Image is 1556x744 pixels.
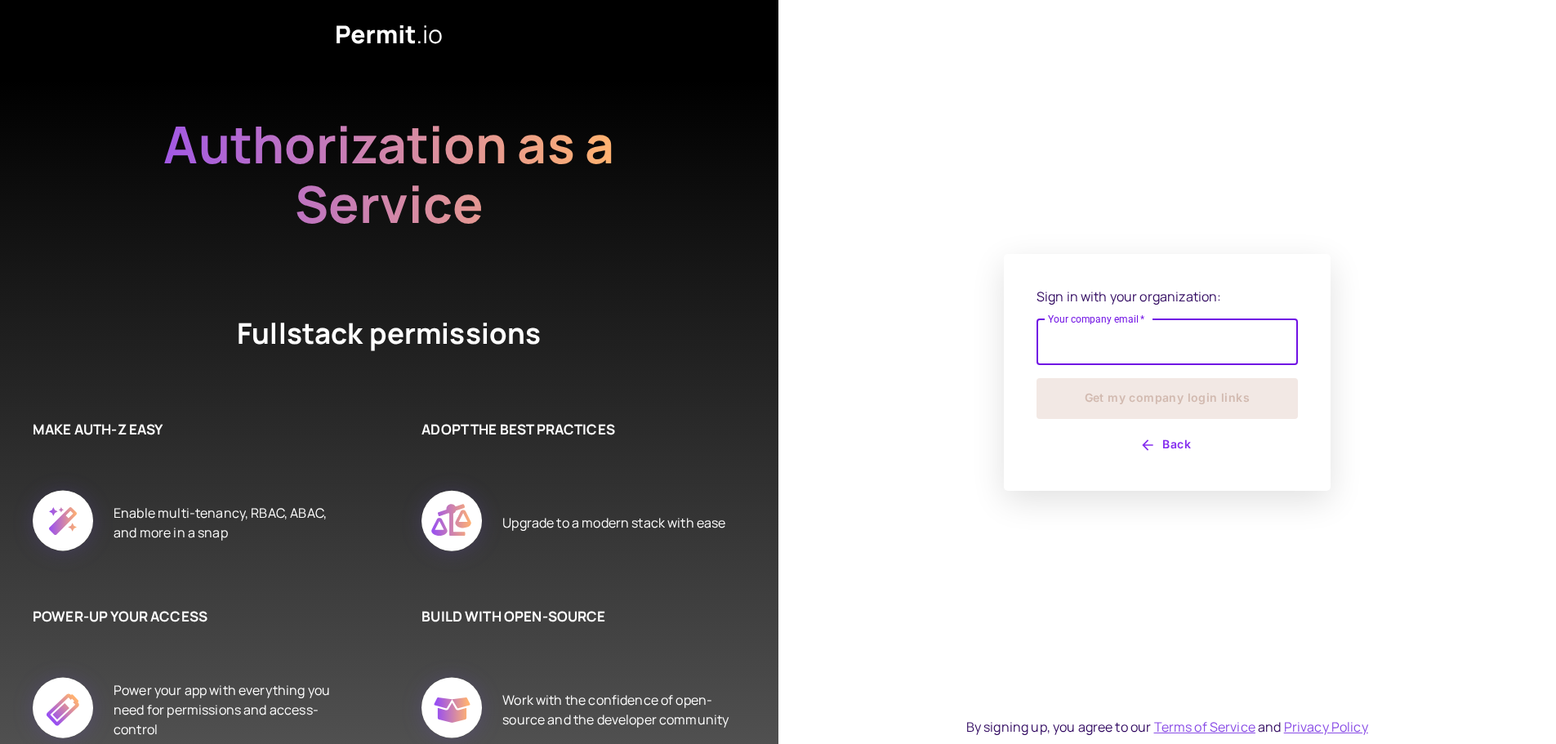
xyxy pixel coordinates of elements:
button: Get my company login links [1037,378,1298,419]
h4: Fullstack permissions [176,314,601,354]
h6: BUILD WITH OPEN-SOURCE [421,606,729,627]
div: By signing up, you agree to our and [966,717,1368,737]
label: Your company email [1048,312,1145,326]
h6: POWER-UP YOUR ACCESS [33,606,340,627]
a: Terms of Service [1154,718,1255,736]
button: Back [1037,432,1298,458]
h2: Authorization as a Service [111,114,667,234]
h6: ADOPT THE BEST PRACTICES [421,419,729,440]
a: Privacy Policy [1284,718,1368,736]
div: Enable multi-tenancy, RBAC, ABAC, and more in a snap [114,472,340,573]
div: Upgrade to a modern stack with ease [502,472,725,573]
p: Sign in with your organization: [1037,287,1298,306]
h6: MAKE AUTH-Z EASY [33,419,340,440]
